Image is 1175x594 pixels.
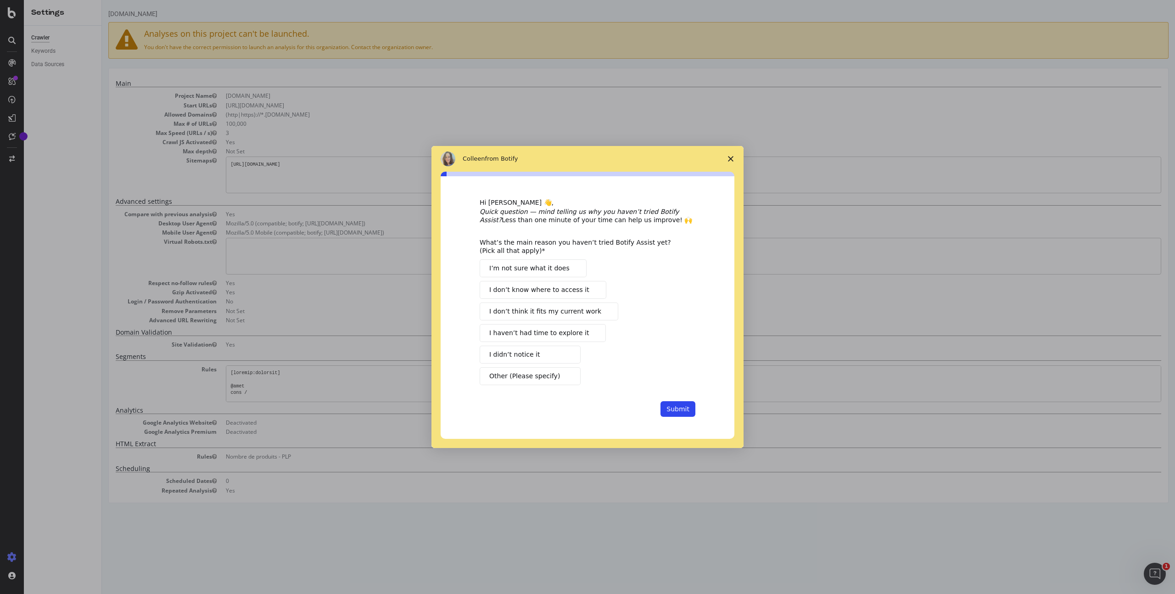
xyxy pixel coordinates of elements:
[124,229,1059,236] dd: Mozilla/5.0 Mobile (compatible; botify; [URL][DOMAIN_NAME])
[14,297,115,305] dt: Login / Password Authentication
[124,477,1059,485] dd: 0
[14,419,115,426] dt: Google Analytics Website
[124,365,1059,402] pre: [loremip:dolorsit] @amet cons / @adipiscing/elits DOE *?t=* INC utl *&* etdo m+ @aliquaenim/admin...
[124,210,1059,218] dd: Yes
[124,129,1059,137] dd: 3
[480,207,695,224] div: Less than one minute of your time can help us improve! 🙌
[14,477,115,485] dt: Scheduled Dates
[441,151,455,166] img: Profile image for Colleen
[14,307,115,315] dt: Remove Parameters
[14,147,115,155] dt: Max depth
[480,259,587,277] button: I’m not sure what it does
[124,307,1059,315] dd: Not Set
[480,238,682,255] div: What’s the main reason you haven’t tried Botify Assist yet? (Pick all that apply)
[14,129,115,137] dt: Max Speed (URLs / s)
[124,316,1059,324] dd: Not Set
[14,80,1059,87] h5: Main
[14,238,115,246] dt: Virtual Robots.txt
[124,288,1059,296] dd: Yes
[480,208,679,224] i: Quick question — mind telling us why you haven’t tried Botify Assist?
[124,487,1059,494] dd: Yes
[14,157,115,164] dt: Sitemaps
[14,353,1059,360] h5: Segments
[489,350,540,359] span: I didn’t notice it
[14,465,1059,472] h5: Scheduling
[14,120,115,128] dt: Max # of URLs
[124,138,1059,146] dd: Yes
[14,92,115,100] dt: Project Name
[480,324,606,342] button: I haven’t had time to explore it
[14,453,115,460] dt: Rules
[14,288,115,296] dt: Gzip Activated
[14,428,115,436] dt: Google Analytics Premium
[485,155,518,162] span: from Botify
[14,279,115,287] dt: Respect no-follow rules
[124,297,1059,305] dd: No
[718,146,744,172] span: Close survey
[14,440,1059,448] h5: HTML Extract
[124,120,1059,128] dd: 100,000
[489,263,570,273] span: I’m not sure what it does
[124,279,1059,287] dd: Yes
[124,428,1059,436] dd: Deactivated
[124,341,1059,348] dd: Yes
[489,371,560,381] span: Other (Please specify)
[480,198,695,207] div: Hi [PERSON_NAME] 👋,
[14,43,1059,51] p: You don't have the correct permission to launch an analysis for this organization. Contact the or...
[14,365,115,373] dt: Rules
[480,303,618,320] button: I don’t think it fits my current work
[6,9,56,18] div: [DOMAIN_NAME]
[124,147,1059,155] dd: Not Set
[14,219,115,227] dt: Desktop User Agent
[14,198,1059,205] h5: Advanced settings
[463,155,485,162] span: Colleen
[480,346,581,364] button: I didn’t notice it
[14,407,1059,414] h5: Analytics
[124,101,1059,109] dd: [URL][DOMAIN_NAME]
[124,92,1059,100] dd: [DOMAIN_NAME]
[14,329,1059,336] h5: Domain Validation
[489,328,589,338] span: I haven’t had time to explore it
[14,111,115,118] dt: Allowed Domains
[480,281,606,299] button: I don’t know where to access it
[489,307,601,316] span: I don’t think it fits my current work
[14,316,115,324] dt: Advanced URL Rewriting
[480,367,581,385] button: Other (Please specify)
[489,285,589,295] span: I don’t know where to access it
[14,487,115,494] dt: Repeated Analysis
[14,29,1059,39] h4: Analyses on this project can't be launched.
[124,453,1059,460] dd: Nombre de produits - PLP
[14,210,115,218] dt: Compare with previous analysis
[14,101,115,109] dt: Start URLs
[660,401,695,417] button: Submit
[124,419,1059,426] dd: Deactivated
[124,111,1059,118] li: (http|https)://*.[DOMAIN_NAME]
[14,138,115,146] dt: Crawl JS Activated
[124,157,1059,193] pre: [URL][DOMAIN_NAME]
[14,341,115,348] dt: Site Validation
[14,229,115,236] dt: Mobile User Agent
[124,219,1059,227] dd: Mozilla/5.0 (compatible; botify; [URL][DOMAIN_NAME])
